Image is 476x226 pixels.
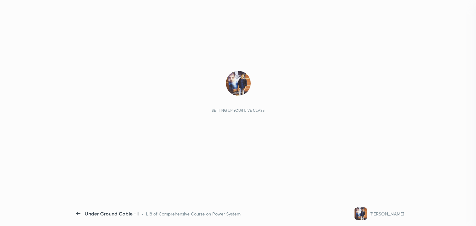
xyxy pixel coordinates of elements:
div: [PERSON_NAME] [369,211,404,217]
div: Setting up your live class [212,108,265,113]
img: fecdb386181f4cf2bff1f15027e2290c.jpg [355,207,367,220]
img: fecdb386181f4cf2bff1f15027e2290c.jpg [226,71,251,96]
div: Under Ground Cable - I [85,210,139,217]
div: L18 of Comprehensive Course on Power System [146,211,240,217]
div: • [141,211,143,217]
